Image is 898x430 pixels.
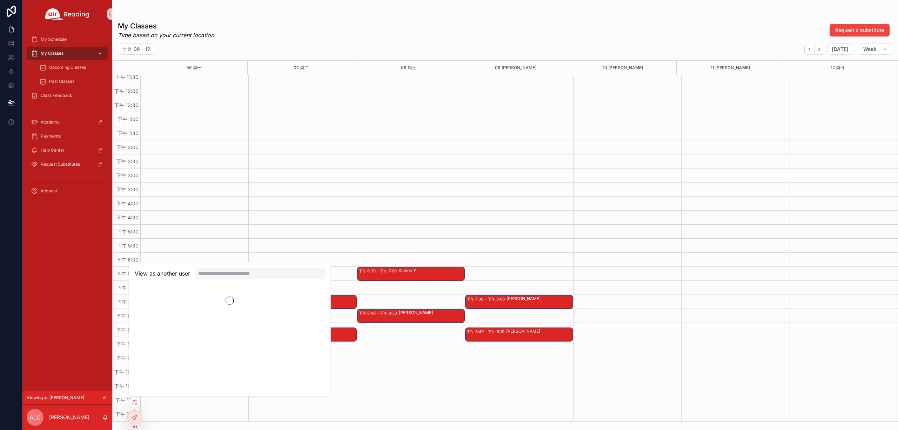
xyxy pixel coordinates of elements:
[45,8,89,20] img: App logo
[115,214,140,220] span: 下午 4:30
[467,296,507,303] div: 下午 7:30 – 下午 8:00
[398,268,464,273] div: Kaiden Y
[830,24,890,37] button: Request a substitute
[465,295,572,309] div: 下午 7:30 – 下午 8:00[PERSON_NAME]
[27,144,108,157] a: Help Center
[804,44,815,55] button: Back
[115,327,140,333] span: 下午 8:30
[41,133,61,139] span: Payments
[815,44,824,55] button: Next
[831,61,844,75] button: 12 周日
[122,46,150,53] h2: 十月 06 – 12
[115,341,140,347] span: 下午 9:00
[41,188,57,194] span: Account
[41,37,67,42] span: My Schedule
[41,161,80,167] span: Request Substitutes
[507,296,572,302] div: [PERSON_NAME]
[357,267,464,280] div: 下午 6:30 – 下午 7:00Kaiden Y
[827,44,853,55] button: [DATE]
[115,271,140,277] span: 下午 6:30
[114,74,140,80] span: 上午 11:30
[358,267,398,274] div: 下午 6:30 – 下午 7:00
[27,47,108,60] a: My Classes
[832,46,848,52] span: [DATE]
[27,130,108,143] a: Payments
[115,200,140,206] span: 下午 4:00
[113,102,140,108] span: 下午 12:30
[115,229,140,234] span: 下午 5:00
[27,89,108,102] a: Class Feedback
[35,75,108,88] a: Past Classes
[115,158,140,164] span: 下午 2:30
[711,61,750,75] button: 11 [PERSON_NAME]
[27,185,108,197] a: Account
[27,158,108,171] a: Request Substitutes
[506,329,572,334] div: [PERSON_NAME]
[467,328,506,335] div: 下午 8:40 – 下午 9:10
[358,310,399,317] div: 下午 8:00 – 下午 8:30
[465,328,572,341] div: 下午 8:40 – 下午 9:10[PERSON_NAME]
[118,31,214,39] em: Time based on your current location
[35,61,108,74] a: Upcoming Classes
[115,285,140,291] span: 下午 7:00
[835,27,884,34] span: Request a substitute
[115,299,140,305] span: 下午 7:30
[115,355,140,361] span: 下午 9:30
[22,28,112,206] div: scrollable content
[401,61,416,75] button: 08 周三
[113,369,140,375] span: 下午 10:00
[859,44,892,55] button: Week
[186,61,201,75] button: 06 周一
[29,413,41,422] span: ALC
[357,309,464,323] div: 下午 8:00 – 下午 8:30[PERSON_NAME]
[27,33,108,46] a: My Schedule
[27,395,84,401] span: Viewing as [PERSON_NAME]
[116,130,140,136] span: 下午 1:30
[118,21,214,31] h1: My Classes
[115,144,140,150] span: 下午 2:00
[49,79,74,84] span: Past Classes
[114,397,140,403] span: 下午 11:00
[41,147,65,153] span: Help Center
[49,65,86,70] span: Upcoming Classes
[294,61,308,75] button: 07 周二
[115,243,140,249] span: 下午 5:30
[115,172,140,178] span: 下午 3:00
[495,61,536,75] button: 09 [PERSON_NAME]
[115,257,140,263] span: 下午 6:00
[49,414,89,421] p: [PERSON_NAME]
[116,116,140,122] span: 下午 1:00
[115,313,140,319] span: 下午 8:00
[603,61,643,75] button: 10 [PERSON_NAME]
[114,411,140,417] span: 下午 11:30
[115,186,140,192] span: 下午 3:30
[399,310,464,316] div: [PERSON_NAME]
[41,119,60,125] span: Academy
[41,51,63,56] span: My Classes
[135,269,190,278] h2: View as another user
[863,46,877,52] span: Week
[113,383,140,389] span: 下午 10:30
[27,116,108,128] a: Academy
[41,93,72,98] span: Class Feedback
[113,88,140,94] span: 下午 12:00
